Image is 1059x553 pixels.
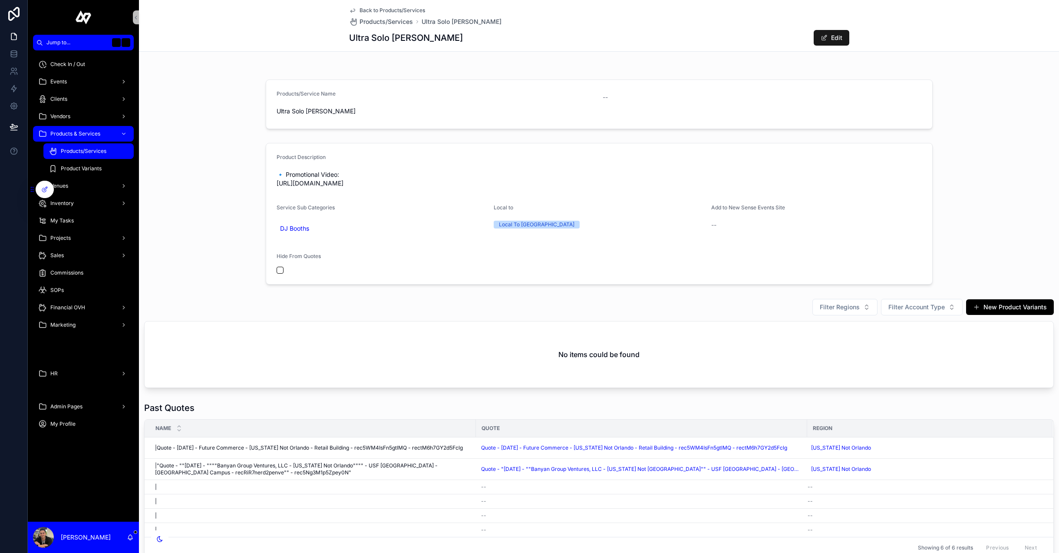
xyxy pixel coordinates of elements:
button: New Product Variants [966,299,1054,315]
span: |Quote - [DATE] - Future Commerce - [US_STATE] Not Orlando - Retail Building - rec5WM4IsFn5gtlMQ ... [155,444,463,451]
h2: No items could be found [558,349,640,360]
a: Back to Products/Services [349,7,425,14]
span: | [155,498,157,505]
span: Product Description [277,154,326,160]
span: Showing 6 of 6 results [918,544,973,551]
span: Products/Services [360,17,413,26]
a: Check In / Out [33,56,134,72]
a: -- [808,483,1042,490]
a: -- [481,527,802,533]
span: Name [155,425,171,432]
a: My Tasks [33,213,134,228]
a: -- [808,527,1042,533]
a: -- [481,498,802,505]
span: Products/Services [61,148,106,155]
a: [US_STATE] Not Orlando [808,464,874,474]
span: Check In / Out [50,61,85,68]
a: [US_STATE] Not Orlando [808,443,874,453]
span: Jump to... [46,39,109,46]
span: -- [481,527,486,533]
a: Sales [33,248,134,263]
a: Financial OVH [33,300,134,315]
a: Quote - [DATE] - Future Commerce - [US_STATE] Not Orlando - Retail Building - rec5WM4IsFn5gtlMQ -... [481,444,802,451]
h1: Ultra Solo [PERSON_NAME] [349,32,463,44]
a: Projects [33,230,134,246]
a: Quote - "[DATE] - ""Banyan Group Ventures, LLC - [US_STATE] Not [GEOGRAPHIC_DATA]"" - USF [GEOGRA... [481,466,802,473]
span: Marketing [50,321,76,328]
span: Events [50,78,67,85]
span: -- [481,498,486,505]
span: Sales [50,252,64,259]
span: -- [808,527,813,533]
span: Inventory [50,200,74,207]
a: Admin Pages [33,399,134,414]
a: | [155,512,471,519]
a: | [155,498,471,505]
a: DJ Booths [277,222,313,235]
p: [PERSON_NAME] [61,533,111,542]
span: -- [808,498,813,505]
button: Jump to...K [33,35,134,50]
span: Ultra Solo [PERSON_NAME] [277,107,596,116]
a: SOPs [33,282,134,298]
span: My Tasks [50,217,74,224]
a: Quote - [DATE] - Future Commerce - [US_STATE] Not Orlando - Retail Building - rec5WM4IsFn5gtlMQ -... [481,444,787,451]
a: Events [33,74,134,89]
span: Local to [494,204,513,211]
a: -- [808,498,1042,505]
span: Commissions [50,269,83,276]
span: DJ Booths [280,224,309,233]
span: Product Variants [61,165,102,172]
a: Products/Services [43,143,134,159]
span: Financial OVH [50,304,85,311]
a: | [155,527,471,533]
span: [US_STATE] Not Orlando [811,444,871,451]
span: Products/Service Name [277,90,336,97]
span: | [155,527,157,533]
span: Hide From Quotes [277,253,321,259]
a: Commissions [33,265,134,281]
span: Clients [50,96,67,103]
button: Select Button [881,299,963,315]
span: Admin Pages [50,403,82,410]
button: Select Button [812,299,878,315]
a: Product Variants [43,161,134,176]
span: -- [808,512,813,519]
button: Edit [814,30,849,46]
span: | [155,512,157,519]
span: K [122,39,129,46]
span: [US_STATE] Not Orlando [811,466,871,473]
a: -- [481,512,802,519]
a: |"Quote - ""[DATE] - """"Banyan Group Ventures, LLC - [US_STATE] Not Orlando"""" - USF [GEOGRAPHI... [155,462,471,476]
a: |Quote - [DATE] - Future Commerce - [US_STATE] Not Orlando - Retail Building - rec5WM4IsFn5gtlMQ ... [155,444,471,451]
span: Projects [50,235,71,242]
span: Venues [50,182,68,189]
span: Service Sub Categories [277,204,335,211]
a: HR [33,366,134,381]
div: Local To [GEOGRAPHIC_DATA] [499,221,574,228]
span: -- [808,483,813,490]
a: [US_STATE] Not Orlando [808,441,1042,455]
span: 🔹 Promotional Video: [URL][DOMAIN_NAME] [277,170,922,188]
a: -- [481,483,802,490]
a: Inventory [33,195,134,211]
span: Region [813,425,832,432]
a: -- [808,512,1042,519]
a: Marketing [33,317,134,333]
a: | [155,483,471,490]
span: Add to New Sense Events Site [711,204,785,211]
a: [US_STATE] Not Orlando [808,462,1042,476]
a: Venues [33,178,134,194]
span: HR [50,370,58,377]
span: -- [481,483,486,490]
a: Products/Services [349,17,413,26]
img: App logo [76,10,92,24]
h1: Past Quotes [144,402,195,414]
a: Ultra Solo [PERSON_NAME] [422,17,501,26]
span: Quote [482,425,500,432]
